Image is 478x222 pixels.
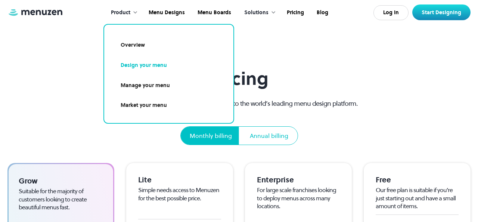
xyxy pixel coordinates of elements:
div: For large scale franchises looking to deploy menus across many locations. [257,186,340,210]
div: Free [376,175,459,185]
h1: Pricing [107,68,371,89]
div: Enterprise [257,175,340,185]
div: Solutions [237,1,280,24]
div: Grow [19,176,103,186]
a: Start Designing [412,4,471,20]
a: Blog [310,1,334,24]
a: Design your menu [113,57,224,74]
a: Overview [113,37,224,54]
div: Product [103,1,142,24]
p: Start your free 7 day trial and gain access to the world’s leading menu design platform. [107,98,371,108]
div: Suitable for the majority of customers looking to create beautiful menus fast. [19,187,103,212]
div: Lite [138,175,221,185]
a: Menu Designs [142,1,190,24]
a: Menu Boards [190,1,237,24]
div: Our free plan is suitable if you’re just starting out and have a small amount of items. [376,186,459,210]
nav: Product [103,24,234,124]
a: Market your menu [113,97,224,114]
a: Pricing [280,1,310,24]
div: Annual billing [250,131,288,140]
div: Monthly billing [190,131,232,140]
div: Product [111,9,130,17]
div: Solutions [244,9,269,17]
a: Manage your menu [113,77,224,94]
div: Simple needs access to Menuzen for the best possible price. [138,186,221,202]
a: Log In [373,5,409,20]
